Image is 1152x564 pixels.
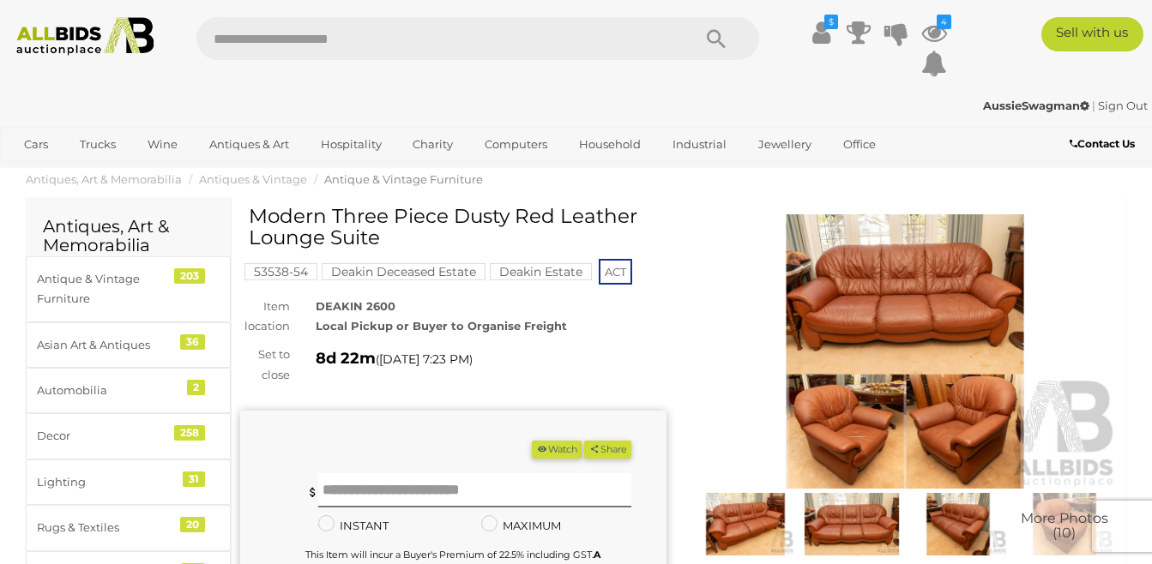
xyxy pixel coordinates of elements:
a: $ [808,17,834,48]
a: Asian Art & Antiques 36 [26,322,231,368]
a: Industrial [661,130,738,159]
a: Trucks [69,130,127,159]
strong: DEAKIN 2600 [316,299,395,313]
strong: Local Pickup or Buyer to Organise Freight [316,319,567,333]
a: Cars [13,130,59,159]
a: Wine [136,130,189,159]
button: Share [584,441,631,459]
a: Office [832,130,887,159]
mark: Deakin Estate [490,263,592,280]
i: 4 [937,15,951,29]
a: Sports [13,159,70,187]
mark: Deakin Deceased Estate [322,263,486,280]
i: $ [824,15,838,29]
h2: Antiques, Art & Memorabilia [43,217,214,255]
span: [DATE] 7:23 PM [379,351,469,367]
img: Modern Three Piece Dusty Red Leather Lounge Suite [692,214,1119,489]
button: Watch [532,441,582,459]
a: [GEOGRAPHIC_DATA] [80,159,224,187]
strong: 8d 22m [316,349,376,368]
a: Sign Out [1098,99,1148,112]
a: Computers [473,130,558,159]
a: Deakin Estate [490,265,592,279]
mark: 53538-54 [244,263,317,280]
span: ( ) [376,352,473,366]
a: Charity [401,130,464,159]
div: Antique & Vintage Furniture [37,269,178,309]
a: Antiques, Art & Memorabilia [26,172,182,186]
a: Jewellery [747,130,823,159]
a: AussieSwagman [983,99,1092,112]
a: Sell with us [1041,17,1143,51]
strong: AussieSwagman [983,99,1089,112]
a: Antique & Vintage Furniture [324,172,483,186]
b: Contact Us [1070,137,1135,150]
div: Item location [227,297,303,337]
img: Modern Three Piece Dusty Red Leather Lounge Suite [803,493,901,556]
div: Automobilia [37,381,178,400]
div: 2 [187,380,205,395]
a: 4 [921,17,947,48]
span: ACT [599,259,632,285]
div: Decor [37,426,178,446]
img: Allbids.com.au [9,17,162,56]
span: | [1092,99,1095,112]
label: MAXIMUM [481,516,561,536]
img: Modern Three Piece Dusty Red Leather Lounge Suite [1016,493,1113,556]
div: Asian Art & Antiques [37,335,178,355]
img: Modern Three Piece Dusty Red Leather Lounge Suite [697,493,794,556]
div: Lighting [37,472,178,492]
a: Contact Us [1070,135,1139,153]
button: Search [673,17,759,60]
div: Set to close [227,345,303,385]
div: 20 [180,517,205,532]
div: 36 [180,334,205,350]
a: Automobilia 2 [26,368,231,413]
a: Household [568,130,652,159]
a: Antiques & Art [198,130,300,159]
img: Modern Three Piece Dusty Red Leather Lounge Suite [909,493,1007,556]
a: Deakin Deceased Estate [322,265,486,279]
span: More Photos (10) [1021,511,1108,541]
a: 53538-54 [244,265,317,279]
a: Decor 258 [26,413,231,459]
a: Rugs & Textiles 20 [26,505,231,550]
li: Watch this item [532,441,582,459]
div: 258 [174,425,205,441]
label: INSTANT [318,516,389,536]
a: Lighting 31 [26,459,231,505]
div: 203 [174,268,205,284]
a: More Photos(10) [1016,493,1113,556]
a: Hospitality [310,130,393,159]
h1: Modern Three Piece Dusty Red Leather Lounge Suite [249,206,662,249]
div: Rugs & Textiles [37,518,178,537]
a: Antiques & Vintage [199,172,307,186]
div: 31 [183,471,205,487]
a: Antique & Vintage Furniture 203 [26,256,231,322]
